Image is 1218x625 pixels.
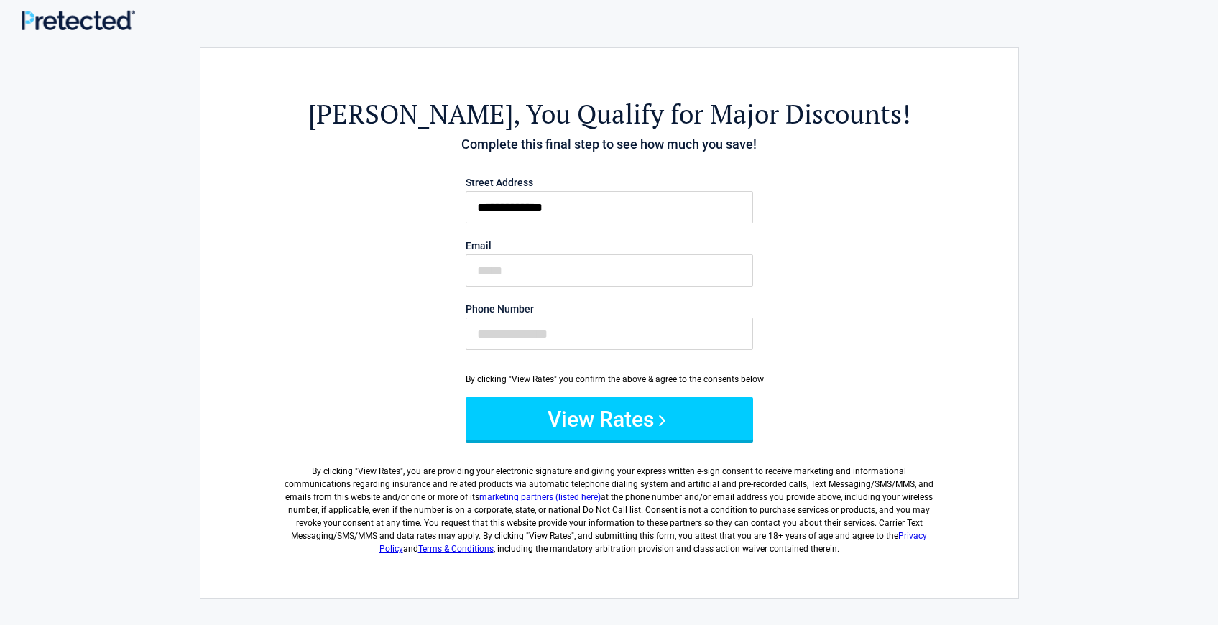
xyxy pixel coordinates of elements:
a: Terms & Conditions [418,544,494,554]
label: By clicking " ", you are providing your electronic signature and giving your express written e-si... [280,453,939,555]
label: Phone Number [466,304,753,314]
h2: , You Qualify for Major Discounts! [280,96,939,131]
span: [PERSON_NAME] [308,96,513,131]
label: Street Address [466,177,753,187]
img: Main Logo [22,10,135,31]
label: Email [466,241,753,251]
button: View Rates [466,397,753,440]
span: View Rates [358,466,400,476]
h4: Complete this final step to see how much you save! [280,135,939,154]
a: marketing partners (listed here) [479,492,601,502]
div: By clicking "View Rates" you confirm the above & agree to the consents below [466,373,753,386]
